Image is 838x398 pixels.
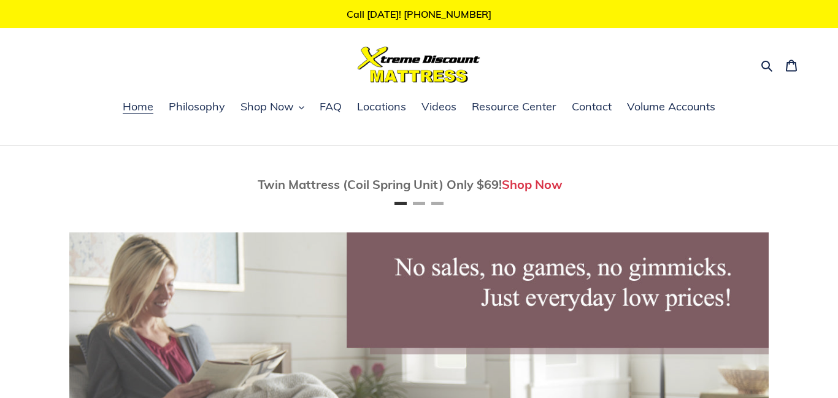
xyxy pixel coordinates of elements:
[123,99,153,114] span: Home
[466,98,563,117] a: Resource Center
[234,98,310,117] button: Shop Now
[357,99,406,114] span: Locations
[415,98,463,117] a: Videos
[627,99,715,114] span: Volume Accounts
[572,99,612,114] span: Contact
[313,98,348,117] a: FAQ
[431,202,444,205] button: Page 3
[351,98,412,117] a: Locations
[621,98,721,117] a: Volume Accounts
[117,98,160,117] a: Home
[566,98,618,117] a: Contact
[320,99,342,114] span: FAQ
[240,99,294,114] span: Shop Now
[502,177,563,192] a: Shop Now
[169,99,225,114] span: Philosophy
[163,98,231,117] a: Philosophy
[394,202,407,205] button: Page 1
[472,99,556,114] span: Resource Center
[413,202,425,205] button: Page 2
[258,177,502,192] span: Twin Mattress (Coil Spring Unit) Only $69!
[358,47,480,83] img: Xtreme Discount Mattress
[421,99,456,114] span: Videos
